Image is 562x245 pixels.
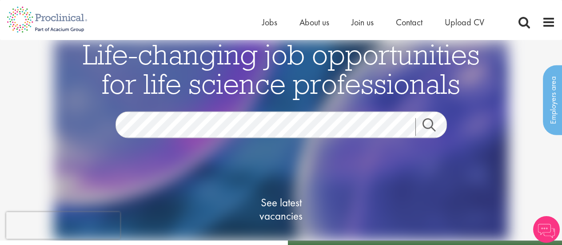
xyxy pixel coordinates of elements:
[445,16,484,28] a: Upload CV
[237,196,326,223] span: See latest vacancies
[351,16,374,28] a: Join us
[53,40,509,241] img: candidate home
[415,118,454,136] a: Job search submit button
[6,212,120,239] iframe: reCAPTCHA
[533,216,560,243] img: Chatbot
[396,16,422,28] a: Contact
[83,36,480,101] span: Life-changing job opportunities for life science professionals
[299,16,329,28] a: About us
[262,16,277,28] a: Jobs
